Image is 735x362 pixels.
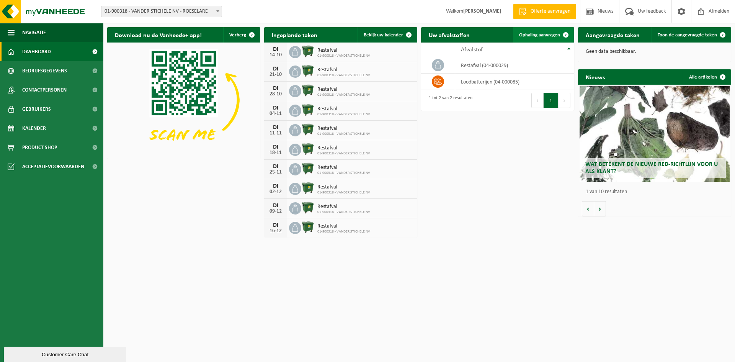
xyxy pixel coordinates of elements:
[658,33,717,38] span: Toon de aangevraagde taken
[22,100,51,119] span: Gebruikers
[317,151,370,156] span: 01-900318 - VANDER STICHELE NV
[4,345,128,362] iframe: chat widget
[301,162,314,175] img: WB-1100-HPE-GN-01
[578,27,647,42] h2: Aangevraagde taken
[223,27,260,43] button: Verberg
[317,145,370,151] span: Restafval
[268,209,283,214] div: 09-12
[513,27,573,43] a: Ophaling aanvragen
[301,182,314,195] img: WB-1100-HPE-GN-01
[268,124,283,131] div: DI
[455,57,574,74] td: restafval (04-000029)
[301,221,314,234] img: WB-1100-HPE-GN-01
[317,229,370,234] span: 01-900318 - VANDER STICHELE NV
[317,184,370,190] span: Restafval
[268,85,283,92] div: DI
[268,111,283,116] div: 04-11
[578,69,612,84] h2: Nieuws
[317,67,370,73] span: Restafval
[301,84,314,97] img: WB-1100-HPE-GN-01
[101,6,222,17] span: 01-900318 - VANDER STICHELE NV - ROESELARE
[586,49,724,54] p: Geen data beschikbaar.
[544,93,559,108] button: 1
[268,222,283,228] div: DI
[268,66,283,72] div: DI
[317,54,370,58] span: 01-900318 - VANDER STICHELE NV
[22,42,51,61] span: Dashboard
[107,27,209,42] h2: Download nu de Vanheede+ app!
[531,93,544,108] button: Previous
[107,43,260,157] img: Download de VHEPlus App
[463,8,501,14] strong: [PERSON_NAME]
[317,165,370,171] span: Restafval
[268,164,283,170] div: DI
[317,126,370,132] span: Restafval
[317,93,370,97] span: 01-900318 - VANDER STICHELE NV
[455,74,574,90] td: loodbatterijen (04-000085)
[268,52,283,58] div: 14-10
[268,46,283,52] div: DI
[317,48,370,54] span: Restafval
[317,190,370,195] span: 01-900318 - VANDER STICHELE NV
[268,183,283,189] div: DI
[317,171,370,175] span: 01-900318 - VANDER STICHELE NV
[268,92,283,97] div: 28-10
[594,201,606,216] button: Volgende
[301,45,314,58] img: WB-1100-HPE-GN-01
[513,4,576,19] a: Offerte aanvragen
[317,87,370,93] span: Restafval
[559,93,570,108] button: Next
[529,8,572,15] span: Offerte aanvragen
[317,73,370,78] span: 01-900318 - VANDER STICHELE NV
[22,23,46,42] span: Navigatie
[461,47,483,53] span: Afvalstof
[229,33,246,38] span: Verberg
[22,138,57,157] span: Product Shop
[268,150,283,156] div: 18-11
[264,27,325,42] h2: Ingeplande taken
[364,33,403,38] span: Bekijk uw kalender
[317,112,370,117] span: 01-900318 - VANDER STICHELE NV
[301,143,314,156] img: WB-1100-HPE-GN-01
[268,228,283,234] div: 16-12
[268,170,283,175] div: 25-11
[580,86,730,182] a: Wat betekent de nieuwe RED-richtlijn voor u als klant?
[317,204,370,210] span: Restafval
[582,201,594,216] button: Vorige
[317,210,370,215] span: 01-900318 - VANDER STICHELE NV
[301,64,314,77] img: WB-1100-HPE-GN-01
[317,223,370,229] span: Restafval
[301,103,314,116] img: WB-1100-HPE-GN-01
[22,119,46,138] span: Kalender
[683,69,730,85] a: Alle artikelen
[317,132,370,136] span: 01-900318 - VANDER STICHELE NV
[22,80,67,100] span: Contactpersonen
[268,203,283,209] div: DI
[585,161,718,175] span: Wat betekent de nieuwe RED-richtlijn voor u als klant?
[317,106,370,112] span: Restafval
[268,131,283,136] div: 11-11
[22,61,67,80] span: Bedrijfsgegevens
[268,72,283,77] div: 21-10
[268,144,283,150] div: DI
[586,189,727,195] p: 1 van 10 resultaten
[301,201,314,214] img: WB-1100-HPE-GN-01
[425,92,472,109] div: 1 tot 2 van 2 resultaten
[268,189,283,195] div: 02-12
[421,27,477,42] h2: Uw afvalstoffen
[652,27,730,43] a: Toon de aangevraagde taken
[268,105,283,111] div: DI
[358,27,416,43] a: Bekijk uw kalender
[301,123,314,136] img: WB-1100-HPE-GN-01
[519,33,560,38] span: Ophaling aanvragen
[22,157,84,176] span: Acceptatievoorwaarden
